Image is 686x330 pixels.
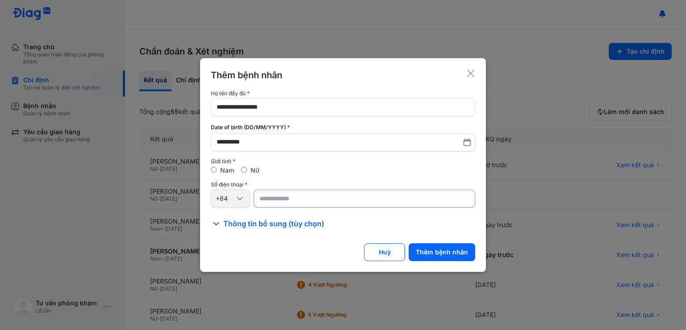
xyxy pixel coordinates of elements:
span: Thông tin bổ sung (tùy chọn) [223,218,324,229]
button: Huỷ [364,243,405,261]
div: Họ tên đầy đủ [211,90,475,97]
button: Thêm bệnh nhân [409,243,475,261]
div: +84 [216,195,234,203]
div: Thêm bệnh nhân [211,69,282,81]
div: Số điện thoại [211,182,475,188]
label: Nữ [251,166,259,174]
div: Date of birth (DD/MM/YYYY) [211,123,475,131]
div: Giới tính [211,158,475,165]
label: Nam [220,166,234,174]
